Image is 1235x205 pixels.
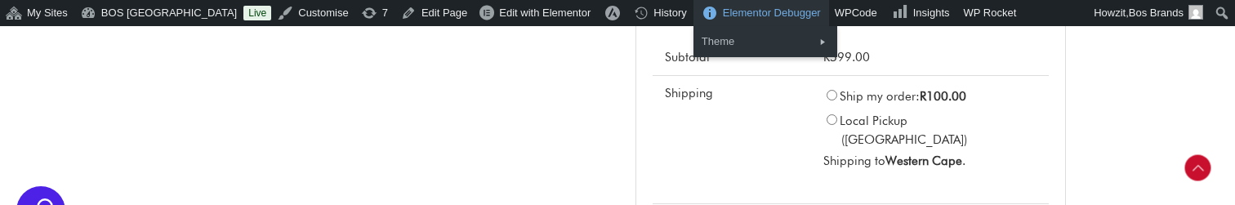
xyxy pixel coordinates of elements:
bdi: 599.00 [823,50,870,65]
span: Bos Brands [1129,7,1184,19]
a: Live [243,6,271,20]
span: Edit with Elementor [499,7,591,19]
th: Subtotal [653,39,811,75]
label: Ship my order: [840,89,966,104]
span: Insights [913,7,950,19]
strong: Western Cape [885,154,962,168]
span: R [920,89,926,104]
span: R [823,50,830,65]
bdi: 100.00 [920,89,966,104]
div: Theme [693,31,837,52]
p: Shipping to . [823,152,1037,171]
th: Shipping [653,75,811,203]
label: Local Pickup ([GEOGRAPHIC_DATA]) [840,114,967,147]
